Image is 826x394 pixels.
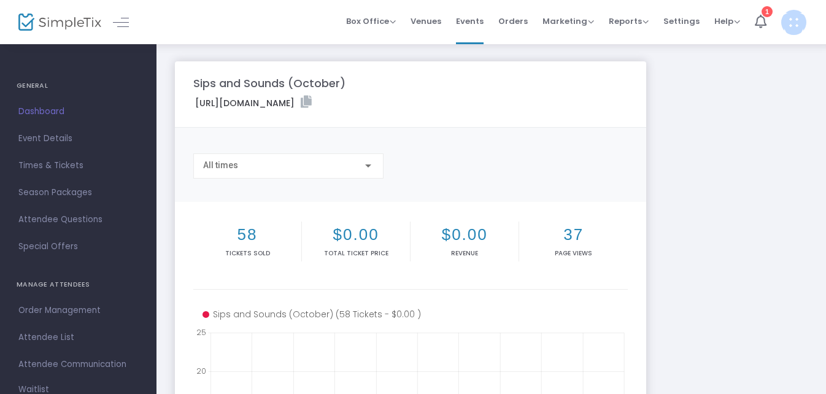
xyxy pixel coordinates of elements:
m-panel-title: Sips and Sounds (October) [193,75,345,91]
div: 1 [762,6,773,17]
span: Attendee Questions [18,212,138,228]
span: Help [714,15,740,27]
span: Venues [411,6,441,37]
span: Dashboard [18,104,138,120]
span: Special Offers [18,239,138,255]
h2: $0.00 [413,225,516,244]
span: Events [456,6,484,37]
h4: GENERAL [17,74,140,98]
h2: 58 [196,225,299,244]
span: Event Details [18,131,138,147]
span: Marketing [542,15,594,27]
span: Attendee Communication [18,357,138,373]
p: Tickets sold [196,249,299,258]
span: Orders [498,6,528,37]
span: All times [203,160,238,170]
span: Settings [663,6,700,37]
p: Total Ticket Price [304,249,407,258]
p: Revenue [413,249,516,258]
p: Page Views [522,249,625,258]
h2: 37 [522,225,625,244]
span: Order Management [18,303,138,319]
span: Box Office [346,15,396,27]
span: Reports [609,15,649,27]
label: [URL][DOMAIN_NAME] [195,96,312,110]
h4: MANAGE ATTENDEES [17,272,140,297]
text: 20 [196,365,206,376]
h2: $0.00 [304,225,407,244]
span: Times & Tickets [18,158,138,174]
span: Attendee List [18,330,138,346]
text: 25 [196,327,206,338]
span: Season Packages [18,185,138,201]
